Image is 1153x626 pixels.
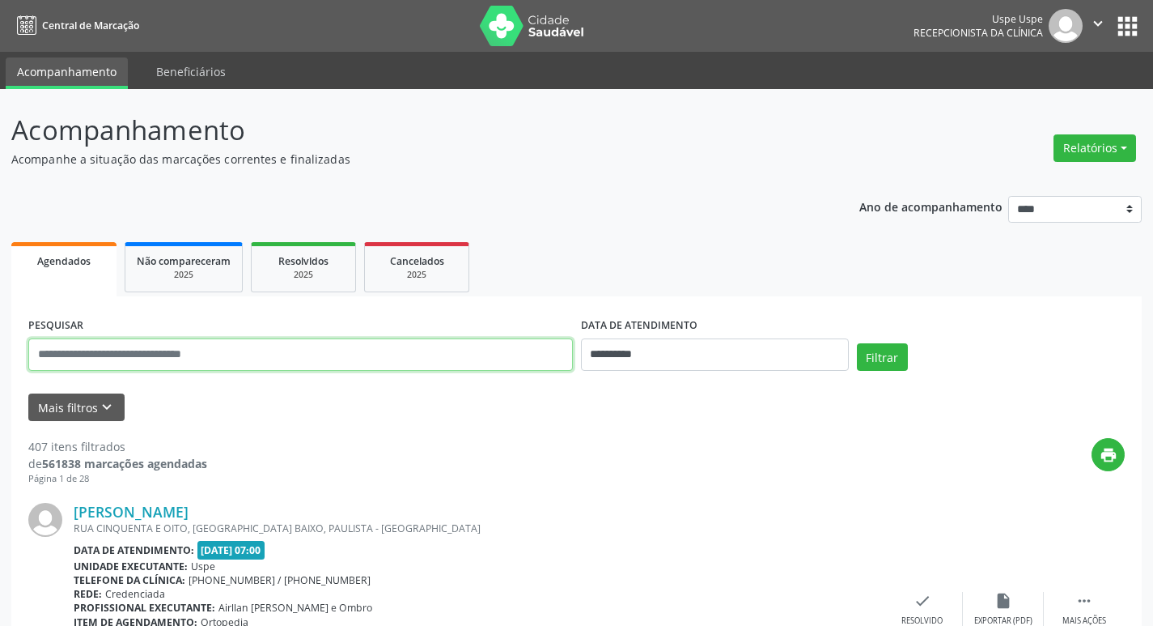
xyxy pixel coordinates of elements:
a: Central de Marcação [11,12,139,39]
span: Cancelados [390,254,444,268]
div: Uspe Uspe [913,12,1043,26]
button: Relatórios [1053,134,1136,162]
b: Profissional executante: [74,601,215,615]
img: img [1049,9,1083,43]
i: keyboard_arrow_down [98,398,116,416]
b: Rede: [74,587,102,601]
p: Ano de acompanhamento [859,196,1003,216]
span: Credenciada [105,587,165,601]
b: Telefone da clínica: [74,573,185,587]
a: Acompanhamento [6,57,128,89]
i: check [913,592,931,610]
strong: 561838 marcações agendadas [42,456,207,471]
span: Airllan [PERSON_NAME] e Ombro [218,601,372,615]
span: [PHONE_NUMBER] / [PHONE_NUMBER] [189,573,371,587]
img: img [28,503,62,537]
div: de [28,455,207,472]
b: Data de atendimento: [74,543,194,557]
i: print [1100,446,1117,464]
i: insert_drive_file [994,592,1012,610]
span: Agendados [37,254,91,268]
span: Resolvidos [278,254,329,268]
button: apps [1113,12,1142,40]
i:  [1075,592,1093,610]
span: Recepcionista da clínica [913,26,1043,40]
button: Filtrar [857,343,908,371]
p: Acompanhe a situação das marcações correntes e finalizadas [11,151,803,168]
div: 2025 [263,269,344,281]
div: 2025 [376,269,457,281]
button: Mais filtroskeyboard_arrow_down [28,394,125,422]
div: RUA CINQUENTA E OITO, [GEOGRAPHIC_DATA] BAIXO, PAULISTA - [GEOGRAPHIC_DATA] [74,522,882,535]
span: [DATE] 07:00 [197,541,265,560]
span: Central de Marcação [42,19,139,32]
label: PESQUISAR [28,313,83,339]
b: Unidade executante: [74,560,188,573]
a: [PERSON_NAME] [74,503,189,521]
label: DATA DE ATENDIMENTO [581,313,697,339]
span: Uspe [191,560,215,573]
p: Acompanhamento [11,110,803,151]
div: Página 1 de 28 [28,472,207,486]
button: print [1092,438,1125,471]
i:  [1089,15,1107,32]
a: Beneficiários [145,57,237,86]
div: 407 itens filtrados [28,438,207,455]
div: 2025 [137,269,231,281]
button:  [1083,9,1113,43]
span: Não compareceram [137,254,231,268]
